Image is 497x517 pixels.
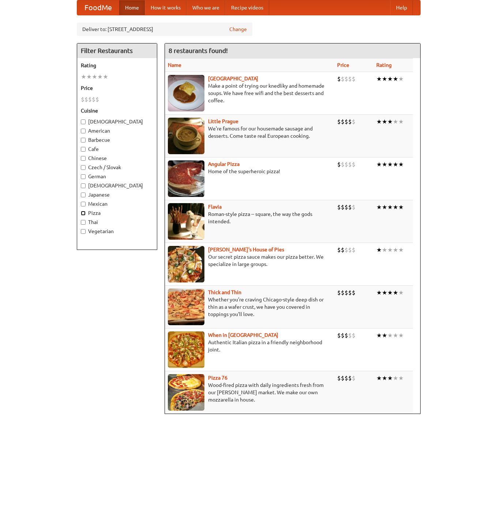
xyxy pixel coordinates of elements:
[348,118,352,126] li: $
[398,289,404,297] li: ★
[382,75,387,83] li: ★
[168,125,332,140] p: We're famous for our housemade sausage and desserts. Come taste real European cooking.
[337,246,341,254] li: $
[208,289,241,295] a: Thick and Thin
[376,331,382,339] li: ★
[208,118,238,124] a: Little Prague
[382,118,387,126] li: ★
[337,118,341,126] li: $
[376,160,382,168] li: ★
[168,75,204,111] img: czechpoint.jpg
[344,118,348,126] li: $
[387,160,393,168] li: ★
[382,246,387,254] li: ★
[376,75,382,83] li: ★
[398,246,404,254] li: ★
[95,95,99,103] li: $
[119,0,145,15] a: Home
[376,118,382,126] li: ★
[81,95,84,103] li: $
[208,76,258,81] b: [GEOGRAPHIC_DATA]
[348,203,352,211] li: $
[81,127,153,134] label: American
[81,118,153,125] label: [DEMOGRAPHIC_DATA]
[81,136,153,144] label: Barbecue
[208,204,222,210] a: Flavia
[348,75,352,83] li: $
[382,331,387,339] li: ★
[352,374,355,382] li: $
[81,193,86,197] input: Japanese
[168,62,181,68] a: Name
[393,331,398,339] li: ★
[168,118,204,154] img: littleprague.jpg
[398,118,404,126] li: ★
[77,43,157,58] h4: Filter Restaurants
[81,174,86,179] input: German
[81,119,86,124] input: [DEMOGRAPHIC_DATA]
[168,331,204,368] img: wheninrome.jpg
[376,246,382,254] li: ★
[352,75,355,83] li: $
[208,161,240,167] a: Angular Pizza
[398,160,404,168] li: ★
[208,247,284,252] a: [PERSON_NAME]'s House of Pies
[168,289,204,325] img: thick.jpg
[393,118,398,126] li: ★
[387,374,393,382] li: ★
[387,118,393,126] li: ★
[344,203,348,211] li: $
[168,339,332,353] p: Authentic Italian pizza in a friendly neighborhood joint.
[344,331,348,339] li: $
[393,246,398,254] li: ★
[341,246,344,254] li: $
[337,331,341,339] li: $
[81,156,86,161] input: Chinese
[393,203,398,211] li: ★
[168,381,332,403] p: Wood-fired pizza with daily ingredients fresh from our [PERSON_NAME] market. We make our own mozz...
[344,75,348,83] li: $
[81,84,153,92] h5: Price
[81,183,86,188] input: [DEMOGRAPHIC_DATA]
[208,375,227,381] a: Pizza 76
[81,182,153,189] label: [DEMOGRAPHIC_DATA]
[337,203,341,211] li: $
[208,332,278,338] b: When in [GEOGRAPHIC_DATA]
[86,73,92,81] li: ★
[348,160,352,168] li: $
[97,73,103,81] li: ★
[225,0,269,15] a: Recipe videos
[348,246,352,254] li: $
[376,62,392,68] a: Rating
[387,289,393,297] li: ★
[341,331,344,339] li: $
[337,75,341,83] li: $
[169,47,228,54] ng-pluralize: 8 restaurants found!
[352,203,355,211] li: $
[81,138,86,142] input: Barbecue
[81,129,86,133] input: American
[348,331,352,339] li: $
[387,331,393,339] li: ★
[81,191,153,198] label: Japanese
[390,0,413,15] a: Help
[81,165,86,170] input: Czech / Slovak
[81,202,86,206] input: Mexican
[81,218,153,226] label: Thai
[352,118,355,126] li: $
[382,160,387,168] li: ★
[341,118,344,126] li: $
[337,160,341,168] li: $
[145,0,187,15] a: How it works
[387,75,393,83] li: ★
[382,289,387,297] li: ★
[348,374,352,382] li: $
[77,23,252,36] div: Deliver to: [STREET_ADDRESS]
[168,246,204,282] img: luigis.jpg
[81,107,153,114] h5: Cuisine
[81,173,153,180] label: German
[84,95,88,103] li: $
